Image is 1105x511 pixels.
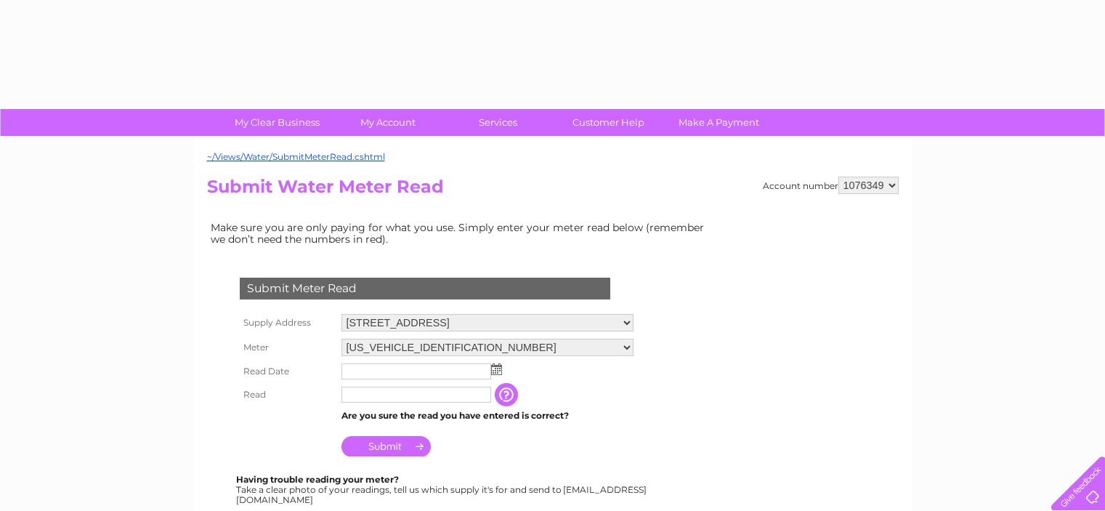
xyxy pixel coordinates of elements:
[236,360,338,383] th: Read Date
[217,109,337,136] a: My Clear Business
[341,436,431,456] input: Submit
[207,218,716,249] td: Make sure you are only paying for what you use. Simply enter your meter read below (remember we d...
[207,151,385,162] a: ~/Views/Water/SubmitMeterRead.cshtml
[438,109,558,136] a: Services
[338,406,637,425] td: Are you sure the read you have entered is correct?
[659,109,779,136] a: Make A Payment
[549,109,668,136] a: Customer Help
[236,475,649,504] div: Take a clear photo of your readings, tell us which supply it's for and send to [EMAIL_ADDRESS][DO...
[495,383,521,406] input: Information
[240,278,610,299] div: Submit Meter Read
[236,310,338,335] th: Supply Address
[491,363,502,375] img: ...
[236,335,338,360] th: Meter
[236,474,399,485] b: Having trouble reading your meter?
[207,177,899,204] h2: Submit Water Meter Read
[236,383,338,406] th: Read
[328,109,448,136] a: My Account
[763,177,899,194] div: Account number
